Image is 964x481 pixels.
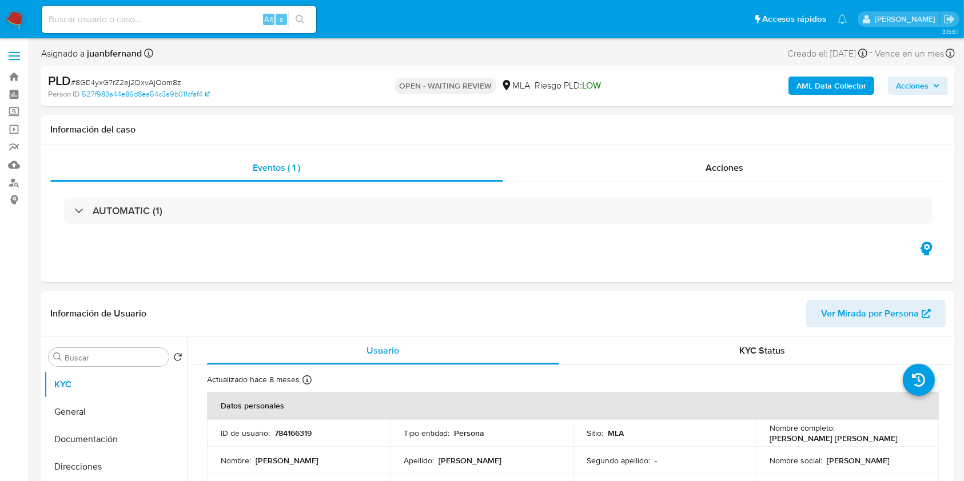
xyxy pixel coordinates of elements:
h1: Información de Usuario [50,308,146,319]
a: Notificaciones [838,14,847,24]
p: [PERSON_NAME] [256,455,318,466]
p: Apellido : [404,455,434,466]
button: Acciones [888,77,948,95]
p: MLA [608,428,624,438]
button: KYC [44,371,187,398]
p: - [655,455,657,466]
p: juanbautista.fernandez@mercadolibre.com [875,14,939,25]
p: [PERSON_NAME] [PERSON_NAME] [770,433,898,443]
span: - [870,46,873,61]
p: OPEN - WAITING REVIEW [395,78,496,94]
b: AML Data Collector [796,77,866,95]
span: Vence en un mes [875,47,944,60]
p: Nombre : [221,455,251,466]
span: Usuario [367,344,399,357]
span: LOW [582,79,601,92]
span: Eventos ( 1 ) [253,161,300,174]
th: Datos personales [207,392,939,419]
b: juanbfernand [85,47,142,60]
span: Alt [264,14,273,25]
span: Acciones [706,161,743,174]
p: Segundo apellido : [587,455,650,466]
p: [PERSON_NAME] [439,455,501,466]
button: Buscar [53,352,62,362]
h1: Información del caso [50,124,946,135]
p: 784166319 [274,428,312,438]
a: Salir [943,13,955,25]
span: Riesgo PLD: [535,79,601,92]
input: Buscar [65,352,164,363]
b: PLD [48,71,71,90]
b: Person ID [48,89,79,99]
button: General [44,398,187,426]
p: Nombre social : [770,455,822,466]
div: MLA [501,79,530,92]
input: Buscar usuario o caso... [42,12,316,27]
p: Actualizado hace 8 meses [207,374,300,385]
span: # 8GE4yxG7rZ2ej2DxvAjOom8z [71,77,181,88]
p: Nombre completo : [770,423,835,433]
h3: AUTOMATIC (1) [93,205,162,217]
p: [PERSON_NAME] [827,455,890,466]
p: ID de usuario : [221,428,270,438]
span: s [280,14,283,25]
button: Direcciones [44,453,187,480]
span: Asignado a [41,47,142,60]
button: Ver Mirada por Persona [806,300,946,327]
span: KYC Status [739,344,785,357]
a: 527f983a44e86d8ea54c3a9b011cfaf4 [82,89,210,99]
p: Sitio : [587,428,603,438]
button: Volver al orden por defecto [173,352,182,365]
p: Persona [454,428,484,438]
button: AML Data Collector [788,77,874,95]
div: AUTOMATIC (1) [64,198,932,224]
button: search-icon [288,11,312,27]
span: Accesos rápidos [762,13,826,25]
div: Creado el: [DATE] [787,46,867,61]
span: Acciones [896,77,929,95]
p: Tipo entidad : [404,428,449,438]
span: Ver Mirada por Persona [821,300,919,327]
button: Documentación [44,426,187,453]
